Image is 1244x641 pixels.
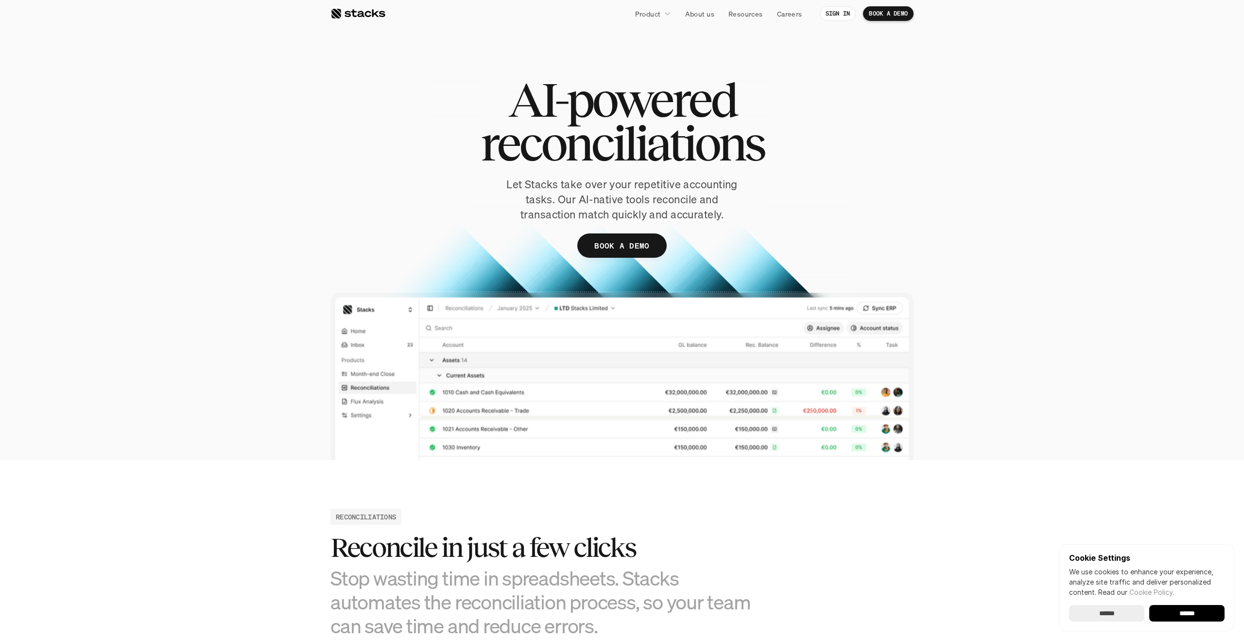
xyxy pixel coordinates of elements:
[723,5,769,22] a: Resources
[685,9,714,19] p: About us
[1069,554,1225,562] p: Cookie Settings
[771,5,808,22] a: Careers
[820,6,856,21] a: SIGN IN
[1129,588,1173,596] a: Cookie Policy
[635,9,661,19] p: Product
[330,566,768,638] h3: Stop wasting time in spreadsheets. Stacks automates the reconciliation process, so your team can ...
[336,512,396,522] h2: RECONCILIATIONS
[488,177,756,222] p: Let Stacks take over your repetitive accounting tasks. Our AI-native tools reconcile and transact...
[1098,588,1174,596] span: Read our .
[1069,567,1225,597] p: We use cookies to enhance your experience, analyze site traffic and deliver personalized content.
[777,9,802,19] p: Careers
[863,6,914,21] a: BOOK A DEMO
[481,122,764,165] span: reconciliations
[508,78,736,122] span: AI-powered
[679,5,720,22] a: About us
[330,533,768,563] h2: Reconcile in just a few clicks
[869,10,908,17] p: BOOK A DEMO
[577,233,667,258] a: BOOK A DEMO
[728,9,763,19] p: Resources
[594,239,650,253] p: BOOK A DEMO
[826,10,850,17] p: SIGN IN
